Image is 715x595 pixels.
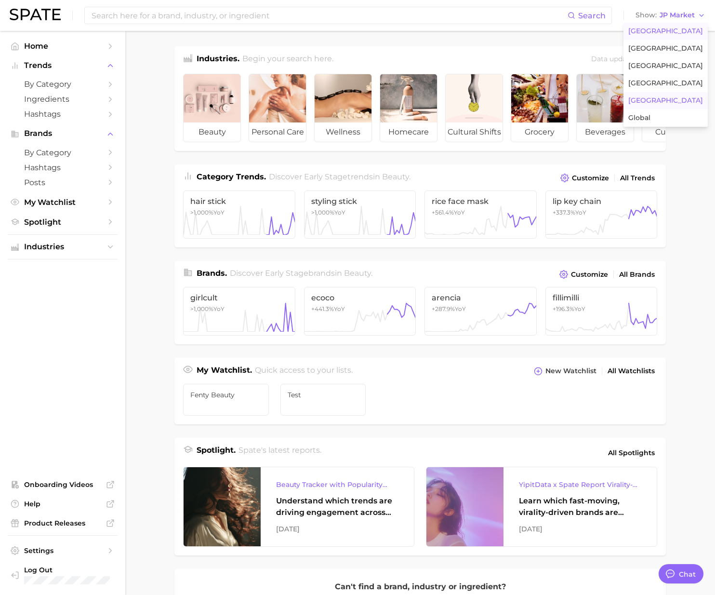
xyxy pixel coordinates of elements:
[8,477,118,492] a: Onboarding Videos
[424,190,537,239] a: rice face mask+561.4%YoY
[660,13,695,18] span: JP Market
[197,445,236,461] h1: Spotlight.
[249,74,306,142] a: personal care
[8,126,118,141] button: Brands
[511,122,568,142] span: grocery
[24,61,101,70] span: Trends
[190,209,213,216] span: >1,000%
[315,122,371,142] span: wellness
[628,62,703,70] span: [GEOGRAPHIC_DATA]
[617,268,657,281] a: All Brands
[24,178,101,187] span: Posts
[24,95,101,104] span: Ingredients
[628,96,703,105] span: [GEOGRAPHIC_DATA]
[591,53,657,66] div: Data update: [DATE]
[519,523,641,535] div: [DATE]
[432,305,466,312] span: +287.9% YoY
[424,287,537,335] a: arencia+287.9%YoY
[446,122,503,142] span: cultural shifts
[190,197,288,206] span: hair stick
[445,74,503,142] a: cultural shifts
[519,495,641,518] div: Learn which fast-moving, virality-driven brands are leading the pack, the risks of viral growth, ...
[8,215,118,230] a: Spotlight
[311,209,345,216] span: YoY
[197,365,252,378] h1: My Watchlist.
[8,107,118,122] a: Hashtags
[190,305,225,312] span: YoY
[432,197,530,206] span: rice face mask
[553,209,586,216] span: +337.3% YoY
[619,270,655,279] span: All Brands
[545,367,596,375] span: New Watchlist
[432,293,530,302] span: arencia
[238,445,321,461] h2: Spate's latest reports.
[8,58,118,73] button: Trends
[24,500,101,508] span: Help
[311,305,345,312] span: +441.3% YoY
[183,287,295,335] a: girlcult>1,000%YoY
[24,109,101,119] span: Hashtags
[309,581,531,593] p: Can't find a brand, industry or ingredient?
[8,160,118,175] a: Hashtags
[24,546,101,555] span: Settings
[628,114,650,122] span: Global
[608,447,655,459] span: All Spotlights
[578,11,606,20] span: Search
[255,365,353,378] h2: Quick access to your lists.
[572,174,609,182] span: Customize
[344,269,371,278] span: beauty
[24,148,101,157] span: by Category
[577,122,634,142] span: beverages
[288,391,359,399] span: Test
[553,305,585,312] span: +196.3% YoY
[24,198,101,207] span: My Watchlist
[24,480,101,489] span: Onboarding Videos
[606,445,657,461] a: All Spotlights
[8,563,118,587] a: Log out. Currently logged in with e-mail yumi.toki@spate.nyc.
[269,172,410,181] span: Discover Early Stage trends in .
[197,53,239,66] h1: Industries.
[557,268,610,281] button: Customize
[183,74,241,142] a: beauty
[10,9,61,20] img: SPATE
[24,566,110,574] span: Log Out
[8,240,118,254] button: Industries
[190,209,225,216] span: YoY
[628,27,703,35] span: [GEOGRAPHIC_DATA]
[230,269,372,278] span: Discover Early Stage brands in .
[8,145,118,160] a: by Category
[519,479,641,490] div: YipitData x Spate Report Virality-Driven Brands Are Taking a Slice of the Beauty Pie
[311,209,334,216] span: >1,000%
[628,44,703,53] span: [GEOGRAPHIC_DATA]
[183,467,414,547] a: Beauty Tracker with Popularity IndexUnderstand which trends are driving engagement across platfor...
[8,516,118,530] a: Product Releases
[531,365,599,378] button: New Watchlist
[545,190,658,239] a: lip key chain+337.3%YoY
[8,543,118,558] a: Settings
[314,74,372,142] a: wellness
[633,9,708,22] button: ShowJP Market
[553,197,650,206] span: lip key chain
[190,391,262,399] span: Fenty Beauty
[276,523,398,535] div: [DATE]
[280,384,366,416] a: Test
[276,495,398,518] div: Understand which trends are driving engagement across platforms in the skin, hair, makeup, and fr...
[304,287,416,335] a: ecoco+441.3%YoY
[576,74,634,142] a: beverages
[24,41,101,51] span: Home
[24,163,101,172] span: Hashtags
[24,243,101,251] span: Industries
[190,293,288,302] span: girlcult
[618,172,657,185] a: All Trends
[380,74,437,142] a: homecare
[545,287,658,335] a: fillimilli+196.3%YoY
[380,122,437,142] span: homecare
[642,122,699,142] span: culinary
[91,7,568,24] input: Search here for a brand, industry, or ingredient
[276,479,398,490] div: Beauty Tracker with Popularity Index
[558,171,611,185] button: Customize
[8,175,118,190] a: Posts
[608,367,655,375] span: All Watchlists
[8,195,118,210] a: My Watchlist
[636,13,657,18] span: Show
